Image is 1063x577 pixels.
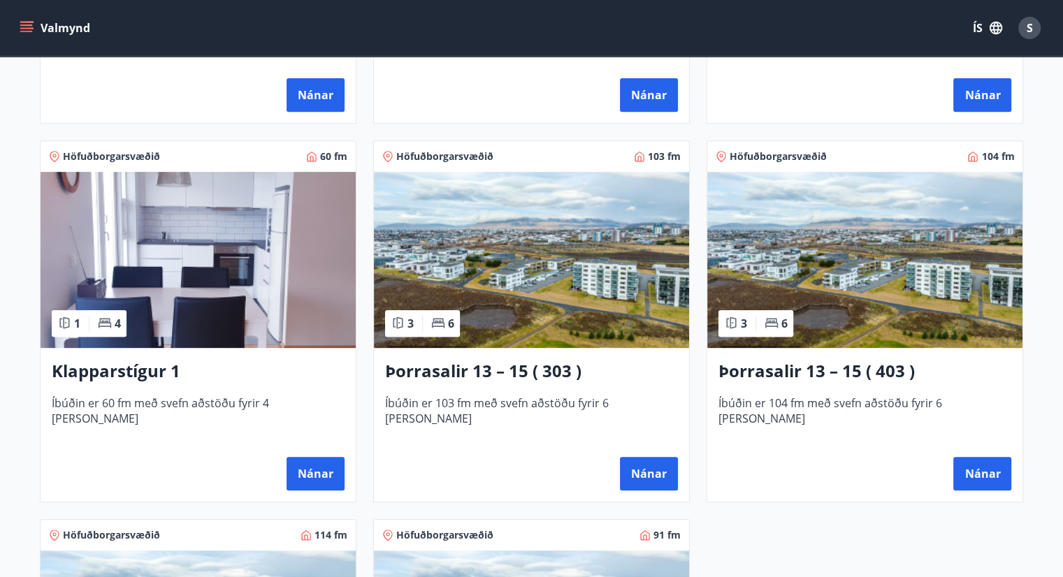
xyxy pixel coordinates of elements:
button: Nánar [620,78,678,112]
h3: Þorrasalir 13 – 15 ( 303 ) [385,359,678,384]
span: Íbúðin er 103 fm með svefn aðstöðu fyrir 6 [PERSON_NAME] [385,395,678,441]
span: Höfuðborgarsvæðið [63,149,160,163]
span: 103 fm [648,149,681,163]
span: Höfuðborgarsvæðið [396,149,493,163]
span: 3 [741,316,747,331]
img: Paella dish [41,172,356,348]
span: 1 [74,316,80,331]
h3: Klapparstígur 1 [52,359,345,384]
button: menu [17,15,96,41]
img: Paella dish [374,172,689,348]
span: 114 fm [314,528,347,542]
span: 6 [781,316,788,331]
span: Íbúðin er 60 fm með svefn aðstöðu fyrir 4 [PERSON_NAME] [52,395,345,441]
button: Nánar [620,457,678,490]
span: Höfuðborgarsvæðið [396,528,493,542]
button: Nánar [287,457,345,490]
button: Nánar [287,78,345,112]
span: Höfuðborgarsvæðið [730,149,827,163]
button: Nánar [953,78,1011,112]
span: 104 fm [981,149,1014,163]
span: 60 fm [320,149,347,163]
span: 6 [448,316,454,331]
button: ÍS [965,15,1010,41]
button: S [1013,11,1046,45]
span: Íbúðin er 104 fm með svefn aðstöðu fyrir 6 [PERSON_NAME] [718,395,1011,441]
h3: Þorrasalir 13 – 15 ( 403 ) [718,359,1011,384]
span: 91 fm [653,528,681,542]
span: Höfuðborgarsvæðið [63,528,160,542]
span: 4 [115,316,121,331]
span: 3 [407,316,414,331]
button: Nánar [953,457,1011,490]
span: S [1027,20,1033,36]
img: Paella dish [707,172,1022,348]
